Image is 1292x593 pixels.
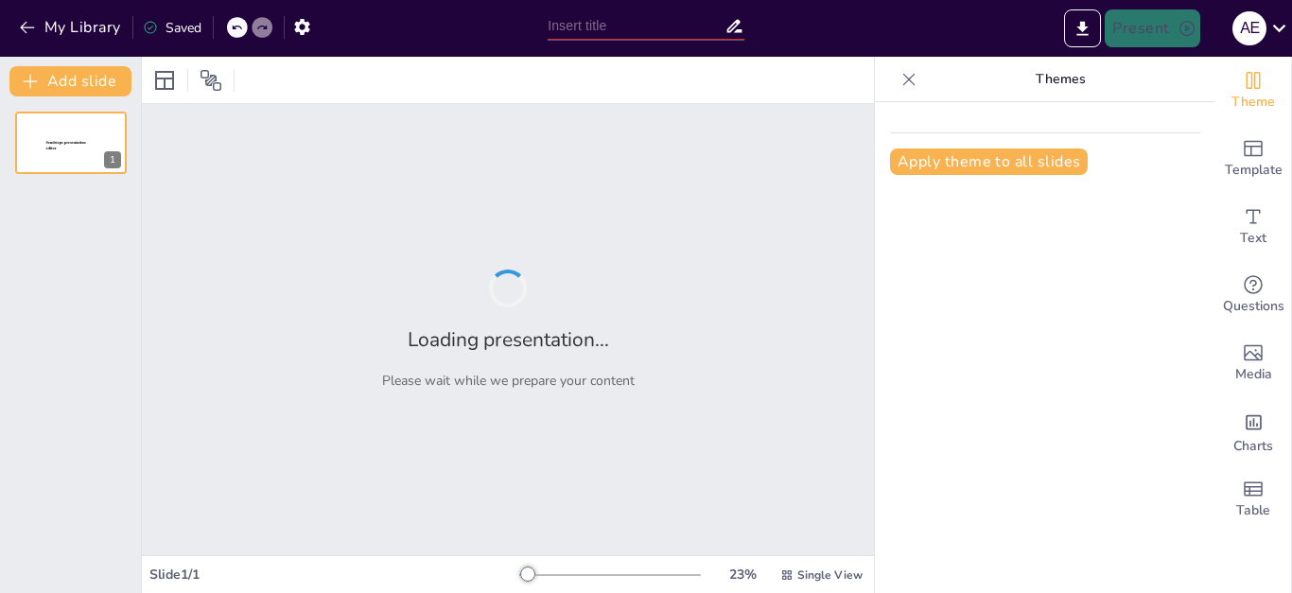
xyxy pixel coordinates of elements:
[1223,296,1284,317] span: Questions
[720,566,765,584] div: 23 %
[1215,465,1291,533] div: Add a table
[1215,329,1291,397] div: Add images, graphics, shapes or video
[1215,57,1291,125] div: Change the overall theme
[382,372,635,390] p: Please wait while we prepare your content
[1232,9,1266,47] button: A E
[1215,397,1291,465] div: Add charts and graphs
[890,148,1088,175] button: Apply theme to all slides
[408,326,609,353] h2: Loading presentation...
[1231,92,1275,113] span: Theme
[200,69,222,92] span: Position
[1233,436,1273,457] span: Charts
[14,12,129,43] button: My Library
[1215,125,1291,193] div: Add ready made slides
[1240,228,1266,249] span: Text
[1105,9,1199,47] button: Present
[1064,9,1101,47] button: Export to PowerPoint
[1232,11,1266,45] div: A E
[1236,500,1270,521] span: Table
[149,566,519,584] div: Slide 1 / 1
[1225,160,1283,181] span: Template
[1235,364,1272,385] span: Media
[9,66,131,96] button: Add slide
[149,65,180,96] div: Layout
[104,151,121,168] div: 1
[797,567,863,583] span: Single View
[1215,193,1291,261] div: Add text boxes
[1215,261,1291,329] div: Get real-time input from your audience
[548,12,725,40] input: Insert title
[924,57,1196,102] p: Themes
[143,19,201,37] div: Saved
[15,112,127,174] div: 1
[46,141,86,151] span: Sendsteps presentation editor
